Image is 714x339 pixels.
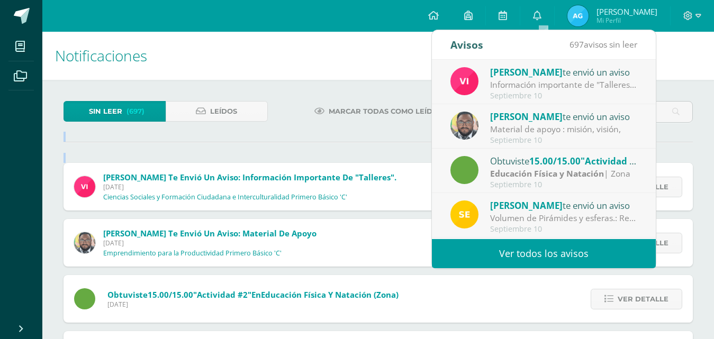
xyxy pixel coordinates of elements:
[581,155,645,167] span: "Actividad #2"
[126,102,144,121] span: (697)
[450,200,478,228] img: 03c2987289e60ca238394da5f82a525a.png
[261,289,399,300] span: Educación Física y Natación (Zona)
[55,45,147,66] span: Notificaciones
[64,101,166,122] a: Sin leer(697)
[107,300,399,309] span: [DATE]
[490,111,563,123] span: [PERSON_NAME]
[103,239,317,248] span: [DATE]
[74,232,95,253] img: 712781701cd376c1a616437b5c60ae46.png
[103,193,347,201] p: Ciencias Sociales y Formación Ciudadana e Interculturalidad Primero Básico 'C'
[89,102,122,121] span: Sin leer
[450,112,478,140] img: 712781701cd376c1a616437b5c60ae46.png
[490,65,637,79] div: te envió un aviso
[490,180,637,189] div: Septiembre 10
[490,198,637,212] div: te envió un aviso
[490,154,637,168] div: Obtuviste en
[210,102,237,121] span: Leídos
[166,101,268,122] a: Leídos
[490,199,563,212] span: [PERSON_NAME]
[490,168,604,179] strong: Educación Física y Natación
[107,289,399,300] span: Obtuviste en
[450,30,483,59] div: Avisos
[596,6,657,17] span: [PERSON_NAME]
[490,79,637,91] div: Información importante de "Talleres".: Buenas tardes estimados estudiantes. Quiero solicitar de s...
[148,289,193,300] span: 15.00/15.00
[490,123,637,135] div: Material de apoyo : misión, visión,
[103,228,317,239] span: [PERSON_NAME] te envió un aviso: Material de apoyo
[103,249,282,258] p: Emprendimiento para la Productividad Primero Básico 'C'
[432,239,656,268] a: Ver todos los avisos
[490,225,637,234] div: Septiembre 10
[567,5,589,26] img: 421a1b0e41f6206d01de005a463167ed.png
[490,212,637,224] div: Volumen de Pirámides y esferas.: Realiza los siguientes ejercicios en tu cuaderno. Debes encontra...
[490,109,637,123] div: te envió un aviso
[193,289,251,300] span: "Actividad #2"
[301,101,455,122] a: Marcar todas como leídas
[529,155,581,167] span: 15.00/15.00
[596,16,657,25] span: Mi Perfil
[490,168,637,180] div: | Zona
[450,67,478,95] img: bd6d0aa147d20350c4821b7c643124fa.png
[329,102,442,121] span: Marcar todas como leídas
[570,39,584,50] span: 697
[618,289,668,309] span: Ver detalle
[570,39,637,50] span: avisos sin leer
[103,172,396,182] span: [PERSON_NAME] te envió un aviso: Información importante de "Talleres".
[490,66,563,78] span: [PERSON_NAME]
[490,136,637,145] div: Septiembre 10
[74,176,95,197] img: bd6d0aa147d20350c4821b7c643124fa.png
[103,182,396,191] span: [DATE]
[490,91,637,100] div: Septiembre 10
